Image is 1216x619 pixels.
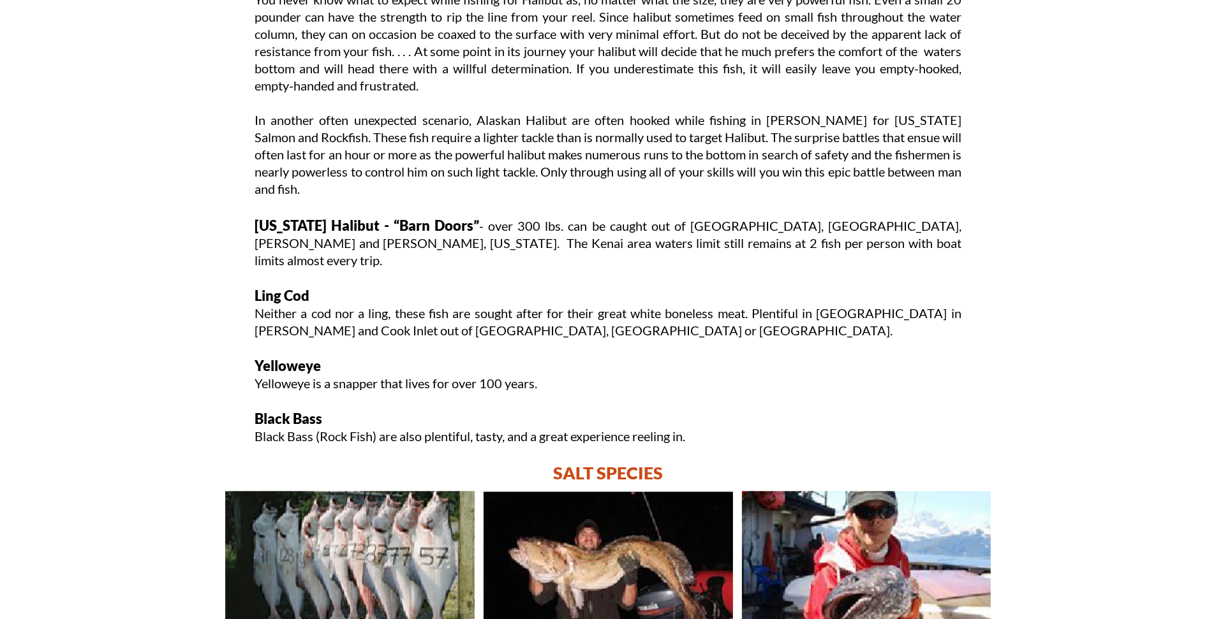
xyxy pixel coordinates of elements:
[255,409,961,428] p: Black Bass
[255,286,961,305] p: Ling Cod
[255,356,961,375] p: Yelloweye
[255,112,961,198] p: In another often unexpected scenario, Alaskan Halibut are often hooked while fishing in [PERSON_N...
[255,305,961,339] p: Neither a cod nor a ling, these fish are sought after for their great white boneless meat. Plenti...
[255,375,961,392] p: Yelloweye is a snapper that lives for over 100 years.
[255,217,479,234] span: [US_STATE] Halibut - “Barn Doors”
[255,218,961,268] span: - over 300 lbs. can be caught out of [GEOGRAPHIC_DATA], [GEOGRAPHIC_DATA], [PERSON_NAME] and [PER...
[255,428,961,445] p: Black Bass (Rock Fish) are also plentiful, tasty, and a great experience reeling in.
[225,462,991,484] p: SALT SPECIES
